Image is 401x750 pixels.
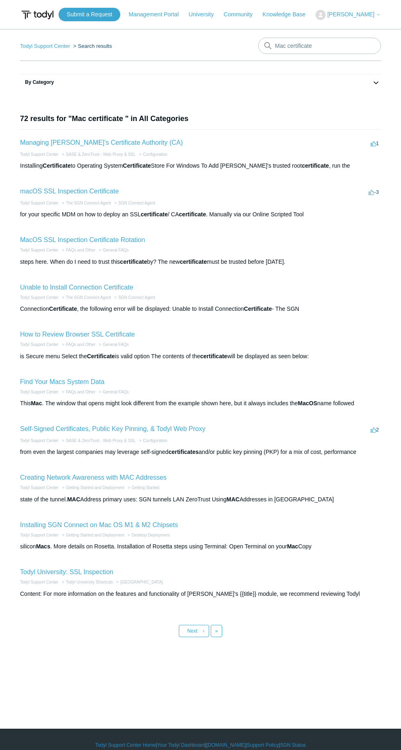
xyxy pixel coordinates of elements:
[20,331,135,338] a: How to Review Browser SSL Certificate
[327,11,374,18] span: [PERSON_NAME]
[113,295,155,300] li: SGN Connect Agent
[226,496,239,503] em: MAC
[66,295,111,300] a: The SGN Connect Agent
[20,580,59,584] a: Todyl Support Center
[20,495,381,504] div: state of the tunnel. Address primary uses: SGN tunnels LAN ZeroTrust Using Addresses in [GEOGRAPH...
[126,533,170,537] li: Desktop Deployment
[60,390,95,394] li: FAQs and Other
[247,741,279,749] a: Support Policy
[66,438,136,443] a: SASE & ZeroTrust - Web Proxy & SSL
[20,390,59,394] a: Todyl Support Center
[66,390,95,394] a: FAQs and Other
[287,543,298,550] em: Mac
[66,580,113,584] a: Todyl University Shortcuts
[371,427,379,433] span: 2
[143,152,167,157] a: Configuration
[20,590,381,598] div: Content: For more information on the features and functionality of [PERSON_NAME]'s {{title}} modu...
[60,580,113,584] li: Todyl University Shortcuts
[157,741,205,749] a: Your Todyl Dashboard
[20,342,59,347] a: Todyl Support Center
[187,628,198,634] span: Next
[141,211,168,218] em: certificate
[20,248,59,252] a: Todyl Support Center
[60,295,111,300] li: The SGN Connect Agent
[132,485,159,490] a: Getting Started
[95,741,156,749] a: Todyl Support Center Home
[20,352,381,361] div: is Secure menu Select the is valid option The contents of the will be displayed as seen below:
[36,543,50,550] em: Macs
[87,353,115,359] em: Certificate
[20,533,59,537] a: Todyl Support Center
[20,7,55,22] img: Todyl Support Center Help Center home page
[206,741,246,749] a: [DOMAIN_NAME]
[67,496,80,503] em: MAC
[20,79,381,86] h3: By Category
[60,485,124,490] li: Getting Started and Deployment
[20,425,205,432] a: Self-Signed Certificates, Public Key Pinning, & Todyl Web Proxy
[118,201,155,205] a: SGN Connect Agent
[20,113,381,124] h1: 72 results for "Mac certificate " in All Categories
[97,390,128,394] li: General FAQs
[20,139,183,146] a: Managing [PERSON_NAME]'s Certificate Authority (CA)
[189,10,222,19] a: University
[118,295,155,300] a: SGN Connect Agent
[97,342,128,347] li: General FAQs
[20,236,145,243] a: MacOS SSL Inspection Certificate Rotation
[31,400,42,406] em: Mac
[20,162,381,170] div: Installing to Operating System Store For Windows To Add [PERSON_NAME]'s trusted root , run the
[20,295,59,300] a: Todyl Support Center
[120,580,163,584] a: [GEOGRAPHIC_DATA]
[20,43,72,49] li: Todyl Support Center
[115,580,163,584] li: Todyl University
[60,152,135,157] li: SASE & ZeroTrust - Web Proxy & SSL
[244,305,272,312] em: Certificate
[113,201,155,205] li: SGN Connect Agent
[20,378,104,385] a: Find Your Macs System Data
[369,189,379,195] span: -3
[20,485,59,490] a: Todyl Support Center
[103,248,128,252] a: General FAQs
[129,10,187,19] a: Management Portal
[20,188,119,195] a: macOS SSL Inspection Certificate
[179,625,209,637] a: Next
[258,38,381,54] input: Search
[120,258,147,265] em: certificate
[59,8,120,21] a: Submit a Request
[20,210,381,219] div: for your specific MDM on how to deploy an SSL / CA . Manually via our Online Scripted Tool
[123,162,151,169] em: Certificate
[66,533,124,537] a: Getting Started and Deployment
[20,284,133,291] a: Unable to Install Connection Certificate
[215,628,218,634] span: »
[20,521,178,528] a: Installing SGN Connect on Mac OS M1 & M2 Chipsets
[103,342,128,347] a: General FAQs
[203,628,205,634] span: ›
[263,10,314,19] a: Knowledge Base
[66,152,136,157] a: SASE & ZeroTrust - Web Proxy & SSL
[302,162,329,169] em: certificate
[280,741,306,749] a: SGN Status
[60,342,95,347] li: FAQs and Other
[126,485,159,490] li: Getting Started
[179,211,206,218] em: certificate
[20,152,59,157] a: Todyl Support Center
[200,353,227,359] em: certificate
[20,438,59,443] a: Todyl Support Center
[20,448,381,456] div: from even the largest companies may leverage self-signed and/or public key pinning (PKP) for a mi...
[20,201,59,205] a: Todyl Support Center
[97,248,128,252] li: General FAQs
[169,449,199,455] em: certificates
[20,399,381,408] div: This . The window that opens might look different from the example shown here, but it always incl...
[60,201,111,205] li: The SGN Connect Agent
[60,533,124,537] li: Getting Started and Deployment
[43,162,70,169] em: Certificate
[298,400,317,406] em: MacOS
[143,438,167,443] a: Configuration
[224,10,261,19] a: Community
[180,258,207,265] em: certificate
[20,474,167,481] a: Creating Network Awareness with MAC Addresses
